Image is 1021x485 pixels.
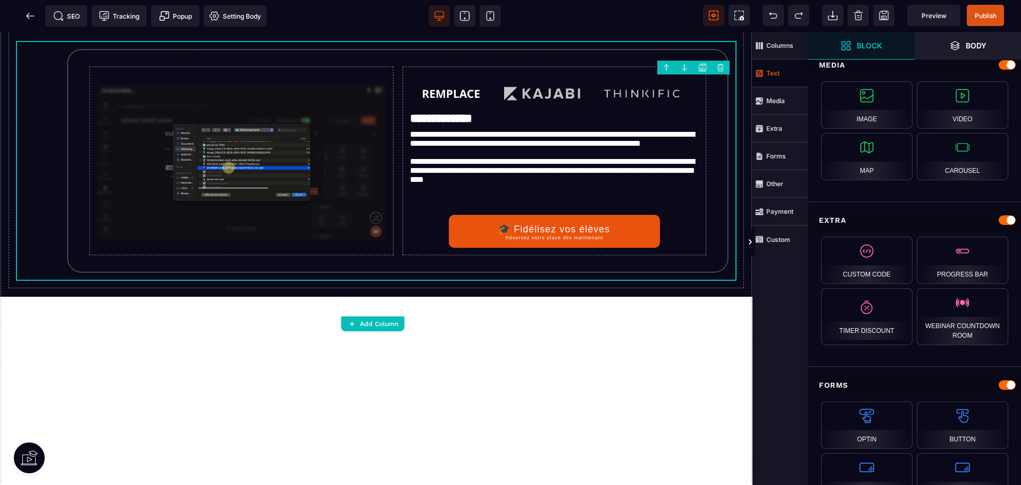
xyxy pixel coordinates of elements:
button: Add Column [341,316,405,331]
span: Tracking code [91,5,147,27]
div: Image [821,81,913,129]
span: Undo [763,5,784,26]
strong: Extra [766,124,782,132]
span: Open Blocks [808,32,915,60]
span: Media [752,87,808,115]
span: Back [20,5,41,27]
strong: Custom [766,236,790,244]
span: Clear [848,5,869,26]
div: Custom code [821,237,913,284]
strong: Block [857,41,882,49]
span: Save [967,5,1004,26]
span: Create Alert Modal [151,5,199,27]
div: Media [808,55,1021,75]
span: Popup [159,11,192,21]
div: Forms [808,375,1021,395]
img: 71491416dcd1be202772c945906037c3_7aa407f7c89931fb62ea6a6dc3fd6491_espacemembre.gif [97,53,386,209]
strong: Body [966,41,986,49]
span: Favicon [204,5,266,27]
strong: Media [766,97,785,105]
span: Other [752,170,808,198]
span: Screenshot [729,5,750,26]
span: Redo [788,5,809,26]
span: Toggle Views [808,227,819,258]
strong: Forms [766,152,786,160]
img: 8022fdacf6f7c1993b8462c05c9df005_e2da0c90ec1f16e7427dd15ab65a4196_Capture_d%E2%80%99e%CC%81cran_2... [415,42,693,77]
div: Progress bar [917,237,1008,284]
div: Button [917,402,1008,449]
button: 🎓 Fidélisez vos élèvesRéservez votre place dès maintenant [449,183,660,216]
span: Open Import Webpage [822,5,843,26]
strong: Add Column [360,320,398,328]
span: Columns [752,32,808,60]
div: Carousel [917,133,1008,180]
span: View components [703,5,724,26]
div: OptIn [821,402,913,449]
div: Extra [808,211,1021,230]
span: Setting Body [209,11,261,21]
span: Payment [752,198,808,225]
span: View desktop [429,5,450,27]
div: Video [917,81,1008,129]
span: Preview [922,12,947,20]
span: SEO [53,11,80,21]
span: Custom Block [752,225,808,253]
span: View tablet [454,5,475,27]
strong: Text [766,69,780,77]
strong: Other [766,180,783,188]
span: View mobile [480,5,501,27]
span: Save [873,5,894,26]
span: Tracking [99,11,139,21]
span: Open Layers [915,32,1021,60]
span: Preview [907,5,960,26]
span: Extra [752,115,808,143]
span: Text [752,60,808,87]
span: Forms [752,143,808,170]
strong: Payment [766,207,793,215]
div: Timer discount [821,288,913,345]
strong: Columns [766,41,793,49]
span: Seo meta data [45,5,87,27]
div: Webinar countdown room [917,288,1008,345]
div: Map [821,133,913,180]
span: Publish [975,12,997,20]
